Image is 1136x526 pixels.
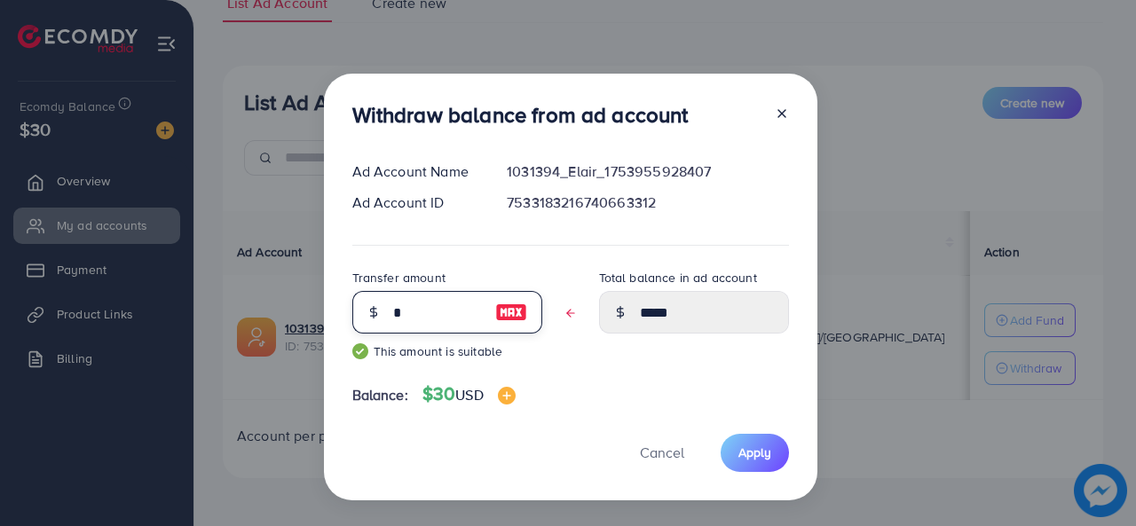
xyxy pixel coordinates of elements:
[493,192,802,213] div: 7533183216740663312
[352,343,368,359] img: guide
[498,387,516,404] img: image
[599,269,757,287] label: Total balance in ad account
[721,434,789,472] button: Apply
[338,192,493,213] div: Ad Account ID
[352,102,689,128] h3: Withdraw balance from ad account
[495,302,527,323] img: image
[493,161,802,182] div: 1031394_Elair_1753955928407
[338,161,493,182] div: Ad Account Name
[455,385,483,404] span: USD
[422,383,516,405] h4: $30
[640,443,684,462] span: Cancel
[352,269,446,287] label: Transfer amount
[352,385,408,405] span: Balance:
[738,444,771,461] span: Apply
[352,342,542,360] small: This amount is suitable
[618,434,706,472] button: Cancel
